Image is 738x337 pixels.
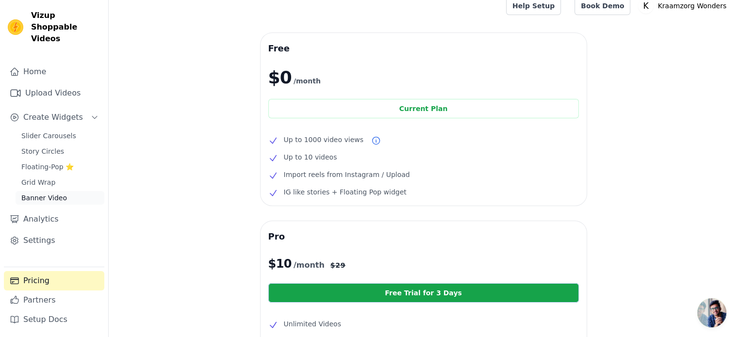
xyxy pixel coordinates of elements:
a: Pricing [4,271,104,290]
span: Story Circles [21,146,64,156]
span: $ 10 [268,256,292,272]
a: Banner Video [16,191,104,205]
a: Slider Carousels [16,129,104,143]
a: Open de chat [697,298,726,327]
h3: Pro [268,229,579,244]
a: Home [4,62,104,81]
button: Create Widgets [4,108,104,127]
span: Banner Video [21,193,67,203]
span: Vizup Shoppable Videos [31,10,100,45]
img: Vizup [8,19,23,35]
a: Floating-Pop ⭐ [16,160,104,174]
span: Create Widgets [23,112,83,123]
span: Up to 1000 video views [284,134,363,145]
span: IG like stories + Floating Pop widget [284,186,407,198]
span: Up to 10 videos [284,151,337,163]
span: Floating-Pop ⭐ [21,162,74,172]
a: Setup Docs [4,310,104,329]
a: Settings [4,231,104,250]
span: Grid Wrap [21,177,55,187]
span: /month [294,75,321,87]
h3: Free [268,41,579,56]
a: Free Trial for 3 Days [268,283,579,303]
span: $ 29 [330,260,345,270]
a: Grid Wrap [16,176,104,189]
a: Story Circles [16,144,104,158]
div: Current Plan [268,99,579,118]
a: Analytics [4,209,104,229]
text: K [643,1,649,11]
span: Unlimited Videos [284,318,341,330]
a: Upload Videos [4,83,104,103]
span: Import reels from Instagram / Upload [284,169,410,180]
span: /month [294,259,325,271]
a: Partners [4,290,104,310]
span: $0 [268,68,292,87]
span: Slider Carousels [21,131,76,141]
